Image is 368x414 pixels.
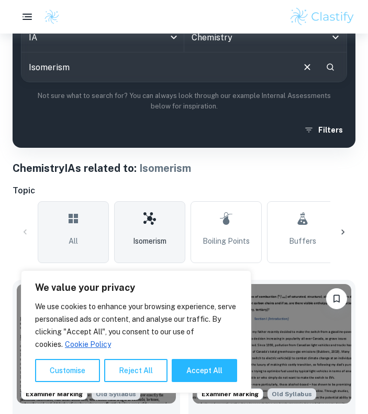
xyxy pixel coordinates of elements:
[172,359,237,382] button: Accept All
[64,340,111,349] a: Cookie Policy
[35,281,237,294] p: We value your privacy
[267,388,316,400] div: Starting from the May 2025 session, the Chemistry IA requirements have changed. It's OK to refer ...
[321,58,339,76] button: Search
[92,388,140,400] div: Starting from the May 2025 session, the Chemistry IA requirements have changed. It's OK to refer ...
[13,184,355,197] h6: Topic
[289,235,316,247] span: Buffers
[193,284,352,404] img: Chemistry IA example thumbnail: Will the standard enthalpies of combusti
[21,52,293,82] input: E.g. enthalpy of combustion, Winkler method, phosphate and temperature...
[326,288,347,309] button: Please log in to bookmark exemplars
[267,388,316,400] span: Old Syllabus
[17,284,176,404] img: Chemistry IA example thumbnail: How do the positional isomerism, functio
[69,235,78,247] span: All
[328,30,343,45] button: Open
[297,57,317,77] button: Clear
[38,9,60,25] a: Clastify logo
[289,6,355,27] img: Clastify logo
[302,121,347,139] button: Filters
[35,359,100,382] button: Customise
[21,270,251,393] div: We value your privacy
[21,389,87,399] span: Examiner Marking
[44,9,60,25] img: Clastify logo
[92,388,140,400] span: Old Syllabus
[139,162,191,175] span: Isomerism
[21,23,184,52] div: IA
[13,160,355,176] h1: Chemistry IAs related to:
[104,359,168,382] button: Reject All
[197,389,263,399] span: Examiner Marking
[133,235,166,247] span: Isomerism
[203,235,250,247] span: Boiling Points
[35,300,237,351] p: We use cookies to enhance your browsing experience, serve personalised ads or content, and analys...
[21,91,347,112] p: Not sure what to search for? You can always look through our example Internal Assessments below f...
